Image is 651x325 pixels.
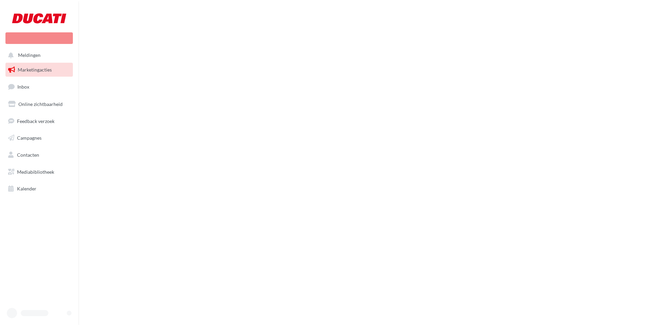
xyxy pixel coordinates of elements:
a: Campagnes [4,131,74,145]
span: Kalender [17,186,36,191]
span: Meldingen [18,52,41,58]
span: Inbox [17,84,29,90]
a: Marketingacties [4,63,74,77]
a: Inbox [4,79,74,94]
a: Kalender [4,182,74,196]
a: Online zichtbaarheid [4,97,74,111]
div: Nieuwe campagne [5,32,73,44]
span: Marketingacties [18,67,52,73]
a: Mediabibliotheek [4,165,74,179]
span: Feedback verzoek [17,118,54,124]
span: Online zichtbaarheid [18,101,63,107]
a: Contacten [4,148,74,162]
span: Campagnes [17,135,42,141]
a: Feedback verzoek [4,114,74,128]
span: Contacten [17,152,39,158]
span: Mediabibliotheek [17,169,54,175]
